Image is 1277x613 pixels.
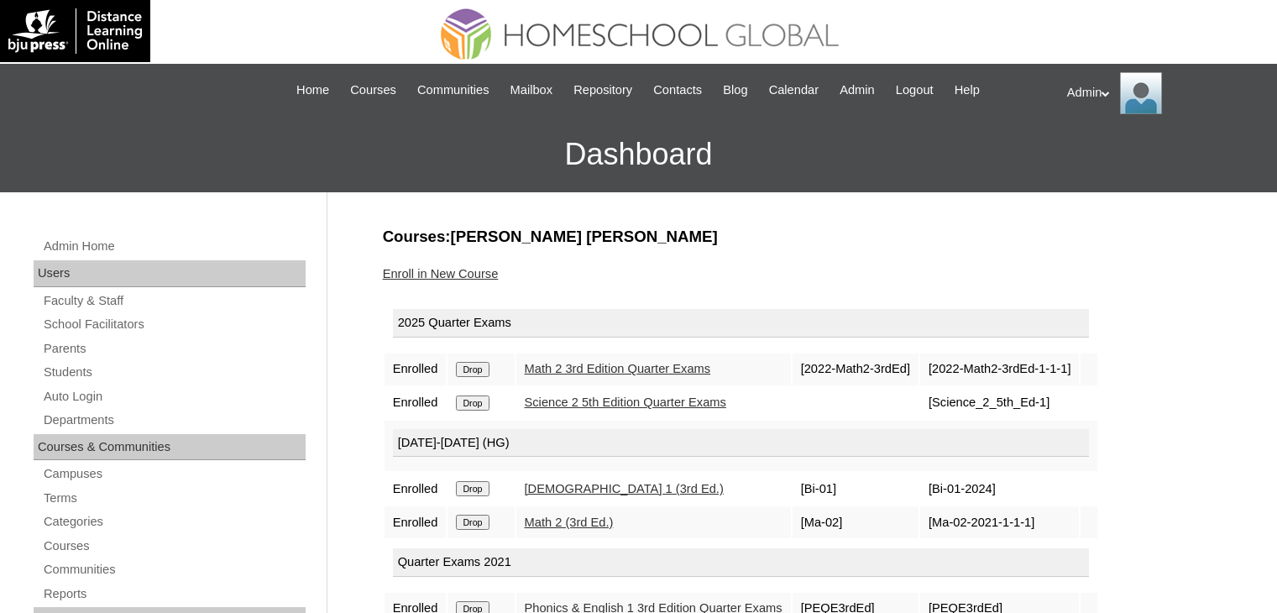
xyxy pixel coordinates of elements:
[288,81,338,100] a: Home
[8,8,142,54] img: logo-white.png
[417,81,489,100] span: Communities
[456,362,489,377] input: Drop
[8,117,1269,192] h3: Dashboard
[793,354,918,385] td: [2022-Math2-3rdEd]
[525,396,726,409] a: Science 2 5th Edition Quarter Exams
[42,536,306,557] a: Courses
[42,464,306,485] a: Campuses
[42,236,306,257] a: Admin Home
[510,81,553,100] span: Mailbox
[793,473,918,505] td: [Bi-01]
[456,481,489,496] input: Drop
[42,410,306,431] a: Departments
[385,473,447,505] td: Enrolled
[42,584,306,605] a: Reports
[409,81,498,100] a: Communities
[350,81,396,100] span: Courses
[385,387,447,419] td: Enrolled
[714,81,756,100] a: Blog
[296,81,329,100] span: Home
[502,81,562,100] a: Mailbox
[34,434,306,461] div: Courses & Communities
[645,81,710,100] a: Contacts
[723,81,747,100] span: Blog
[34,260,306,287] div: Users
[42,488,306,509] a: Terms
[385,354,447,385] td: Enrolled
[525,362,711,375] a: Math 2 3rd Edition Quarter Exams
[342,81,405,100] a: Courses
[42,559,306,580] a: Communities
[946,81,988,100] a: Help
[761,81,827,100] a: Calendar
[385,506,447,538] td: Enrolled
[393,548,1090,577] div: Quarter Exams 2021
[525,482,724,495] a: [DEMOGRAPHIC_DATA] 1 (3rd Ed.)
[920,387,1079,419] td: [Science_2_5th_Ed-1]
[573,81,632,100] span: Repository
[887,81,942,100] a: Logout
[383,226,1214,248] h3: Courses:[PERSON_NAME] [PERSON_NAME]
[456,515,489,530] input: Drop
[653,81,702,100] span: Contacts
[565,81,641,100] a: Repository
[896,81,934,100] span: Logout
[383,267,499,280] a: Enroll in New Course
[769,81,819,100] span: Calendar
[920,354,1079,385] td: [2022-Math2-3rdEd-1-1-1]
[920,506,1079,538] td: [Ma-02-2021-1-1-1]
[793,506,918,538] td: [Ma-02]
[456,396,489,411] input: Drop
[920,473,1079,505] td: [Bi-01-2024]
[42,362,306,383] a: Students
[1067,72,1260,114] div: Admin
[42,511,306,532] a: Categories
[42,314,306,335] a: School Facilitators
[42,386,306,407] a: Auto Login
[1120,72,1162,114] img: Admin Homeschool Global
[42,291,306,312] a: Faculty & Staff
[393,429,1090,458] div: [DATE]-[DATE] (HG)
[840,81,875,100] span: Admin
[393,309,1090,338] div: 2025 Quarter Exams
[955,81,980,100] span: Help
[831,81,883,100] a: Admin
[42,338,306,359] a: Parents
[525,516,614,529] a: Math 2 (3rd Ed.)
